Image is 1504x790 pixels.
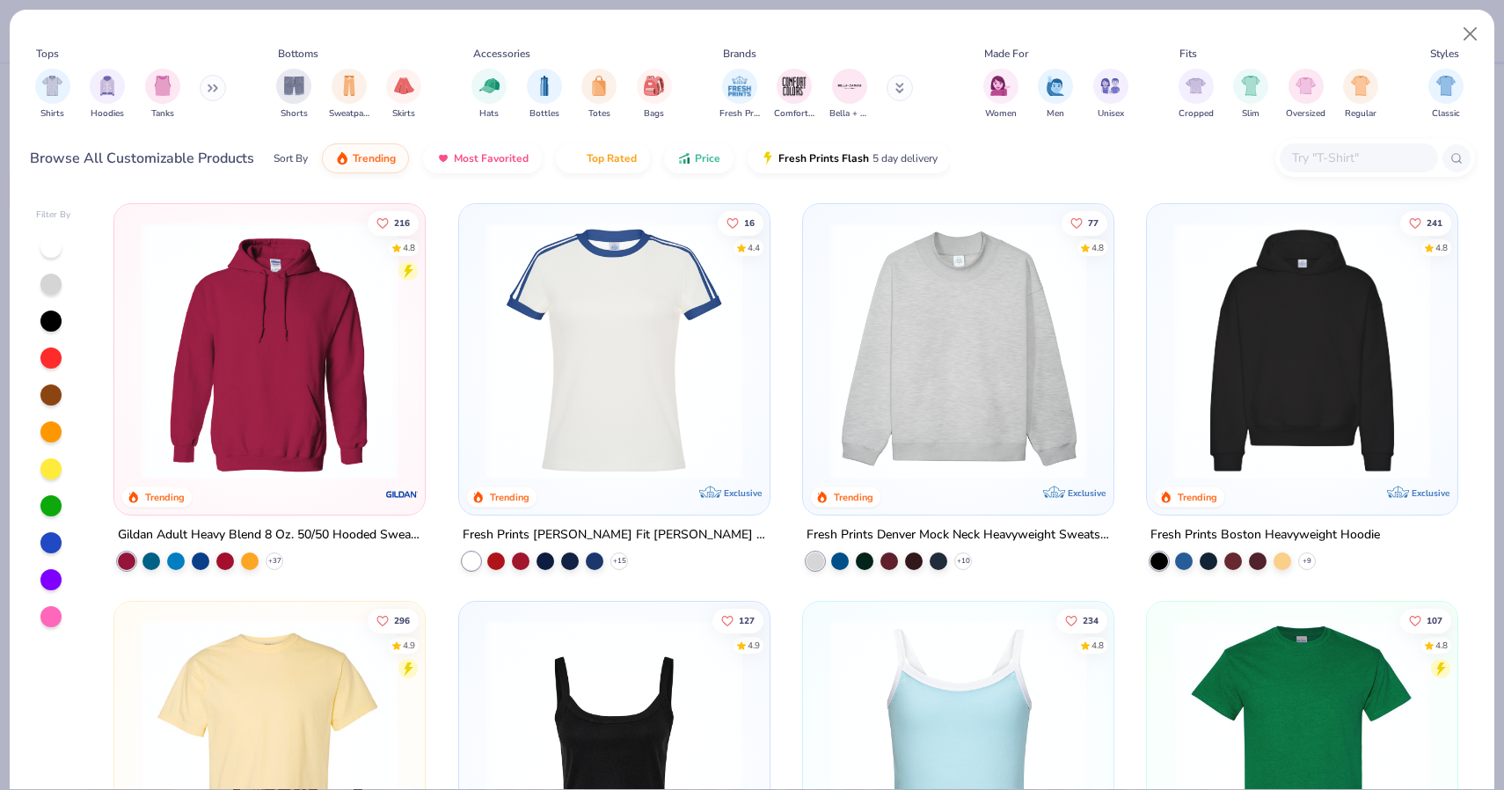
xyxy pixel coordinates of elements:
[30,148,254,169] div: Browse All Customizable Products
[569,151,583,165] img: TopRated.gif
[644,107,664,121] span: Bags
[836,73,863,99] img: Bella + Canvas Image
[479,76,500,96] img: Hats Image
[664,143,734,173] button: Price
[1096,222,1371,479] img: a90f7c54-8796-4cb2-9d6e-4e9644cfe0fe
[1303,556,1311,567] span: + 9
[1290,148,1426,168] input: Try "T-Shirt"
[40,107,64,121] span: Shirts
[1286,69,1325,121] div: filter for Oversized
[1412,487,1449,499] span: Exclusive
[98,76,117,96] img: Hoodies Image
[637,69,672,121] div: filter for Bags
[778,151,869,165] span: Fresh Prints Flash
[1093,69,1128,121] button: filter button
[1351,76,1371,96] img: Regular Image
[1454,18,1487,51] button: Close
[527,69,562,121] button: filter button
[1428,69,1464,121] div: filter for Classic
[42,76,62,96] img: Shirts Image
[1400,210,1451,235] button: Like
[274,150,308,166] div: Sort By
[535,76,554,96] img: Bottles Image
[386,69,421,121] div: filter for Skirts
[1093,69,1128,121] div: filter for Unisex
[1179,69,1214,121] button: filter button
[990,76,1011,96] img: Women Image
[1091,640,1104,653] div: 4.8
[385,477,420,512] img: Gildan logo
[394,76,414,96] img: Skirts Image
[90,69,125,121] div: filter for Hoodies
[335,151,349,165] img: trending.gif
[329,69,369,121] div: filter for Sweatpants
[1435,241,1448,254] div: 4.8
[403,640,415,653] div: 4.9
[1343,69,1378,121] button: filter button
[581,69,617,121] button: filter button
[1241,76,1260,96] img: Slim Image
[747,241,759,254] div: 4.4
[724,487,762,499] span: Exclusive
[1435,640,1448,653] div: 4.8
[752,222,1027,479] img: 77058d13-6681-46a4-a602-40ee85a356b7
[145,69,180,121] button: filter button
[1345,107,1376,121] span: Regular
[748,143,951,173] button: Fresh Prints Flash5 day delivery
[1038,69,1073,121] button: filter button
[1242,107,1259,121] span: Slim
[394,218,410,227] span: 216
[1400,609,1451,633] button: Like
[386,69,421,121] button: filter button
[368,609,419,633] button: Like
[695,151,720,165] span: Price
[35,69,70,121] div: filter for Shirts
[322,143,409,173] button: Trending
[587,151,637,165] span: Top Rated
[281,107,308,121] span: Shorts
[471,69,507,121] div: filter for Hats
[637,69,672,121] button: filter button
[1233,69,1268,121] button: filter button
[1150,524,1380,546] div: Fresh Prints Boston Heavyweight Hoodie
[36,208,71,222] div: Filter By
[1091,241,1104,254] div: 4.8
[151,107,174,121] span: Tanks
[1233,69,1268,121] div: filter for Slim
[712,609,763,633] button: Like
[1100,76,1121,96] img: Unisex Image
[1427,617,1442,625] span: 107
[829,69,870,121] div: filter for Bella + Canvas
[278,46,318,62] div: Bottoms
[1165,222,1440,479] img: 91acfc32-fd48-4d6b-bdad-a4c1a30ac3fc
[774,107,814,121] span: Comfort Colors
[473,46,530,62] div: Accessories
[1436,76,1457,96] img: Classic Image
[719,107,760,121] span: Fresh Prints
[1343,69,1378,121] div: filter for Regular
[644,76,663,96] img: Bags Image
[774,69,814,121] div: filter for Comfort Colors
[1296,76,1316,96] img: Oversized Image
[118,524,421,546] div: Gildan Adult Heavy Blend 8 Oz. 50/50 Hooded Sweatshirt
[529,107,559,121] span: Bottles
[1098,107,1124,121] span: Unisex
[423,143,542,173] button: Most Favorited
[1056,609,1107,633] button: Like
[463,524,766,546] div: Fresh Prints [PERSON_NAME] Fit [PERSON_NAME] Shirt with Stripes
[1083,617,1099,625] span: 234
[145,69,180,121] div: filter for Tanks
[984,46,1028,62] div: Made For
[581,69,617,121] div: filter for Totes
[479,107,499,121] span: Hats
[717,210,763,235] button: Like
[761,151,775,165] img: flash.gif
[1179,69,1214,121] div: filter for Cropped
[339,76,359,96] img: Sweatpants Image
[368,210,419,235] button: Like
[774,69,814,121] button: filter button
[403,241,415,254] div: 4.8
[589,76,609,96] img: Totes Image
[719,69,760,121] div: filter for Fresh Prints
[268,556,281,567] span: + 37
